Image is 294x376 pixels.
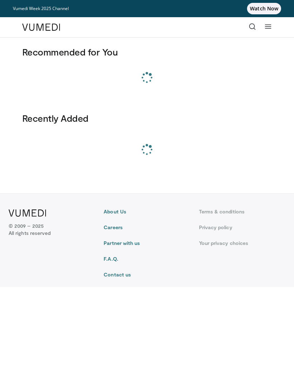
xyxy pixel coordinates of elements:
a: Partner with us [104,240,190,247]
span: All rights reserved [9,230,51,237]
a: Terms & conditions [199,208,285,215]
img: VuMedi Logo [22,24,60,31]
img: VuMedi Logo [9,209,46,217]
a: Vumedi Week 2025 ChannelWatch Now [13,3,281,14]
p: © 2009 – 2025 [9,222,51,237]
span: Vumedi Week 2025 Channel [13,5,69,11]
span: Watch Now [247,3,281,14]
h3: Recently Added [22,112,272,124]
a: Your privacy choices [199,240,285,247]
a: Careers [104,224,190,231]
h3: Recommended for You [22,46,272,58]
a: F.A.Q. [104,255,190,262]
a: Contact us [104,271,190,278]
a: Privacy policy [199,224,285,231]
a: About Us [104,208,190,215]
